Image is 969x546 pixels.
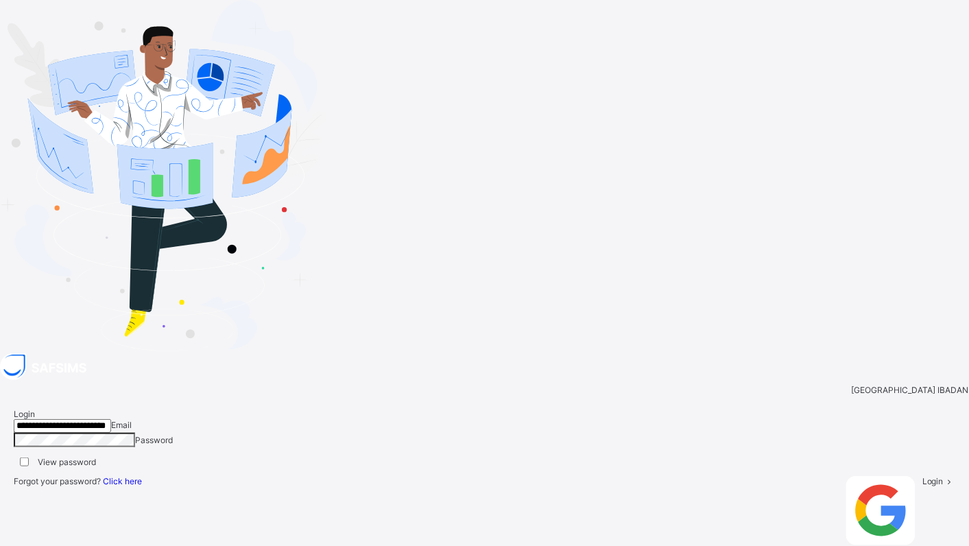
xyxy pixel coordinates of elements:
span: Login [922,476,944,486]
a: Click here [103,476,142,486]
span: Email [111,420,132,430]
img: google.396cfc9801f0270233282035f929180a.svg [846,476,916,545]
span: [GEOGRAPHIC_DATA] IBADAN [852,385,969,395]
label: View password [38,457,96,467]
span: Password [135,435,173,445]
span: Login [14,409,35,419]
span: Forgot your password? [14,476,142,486]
